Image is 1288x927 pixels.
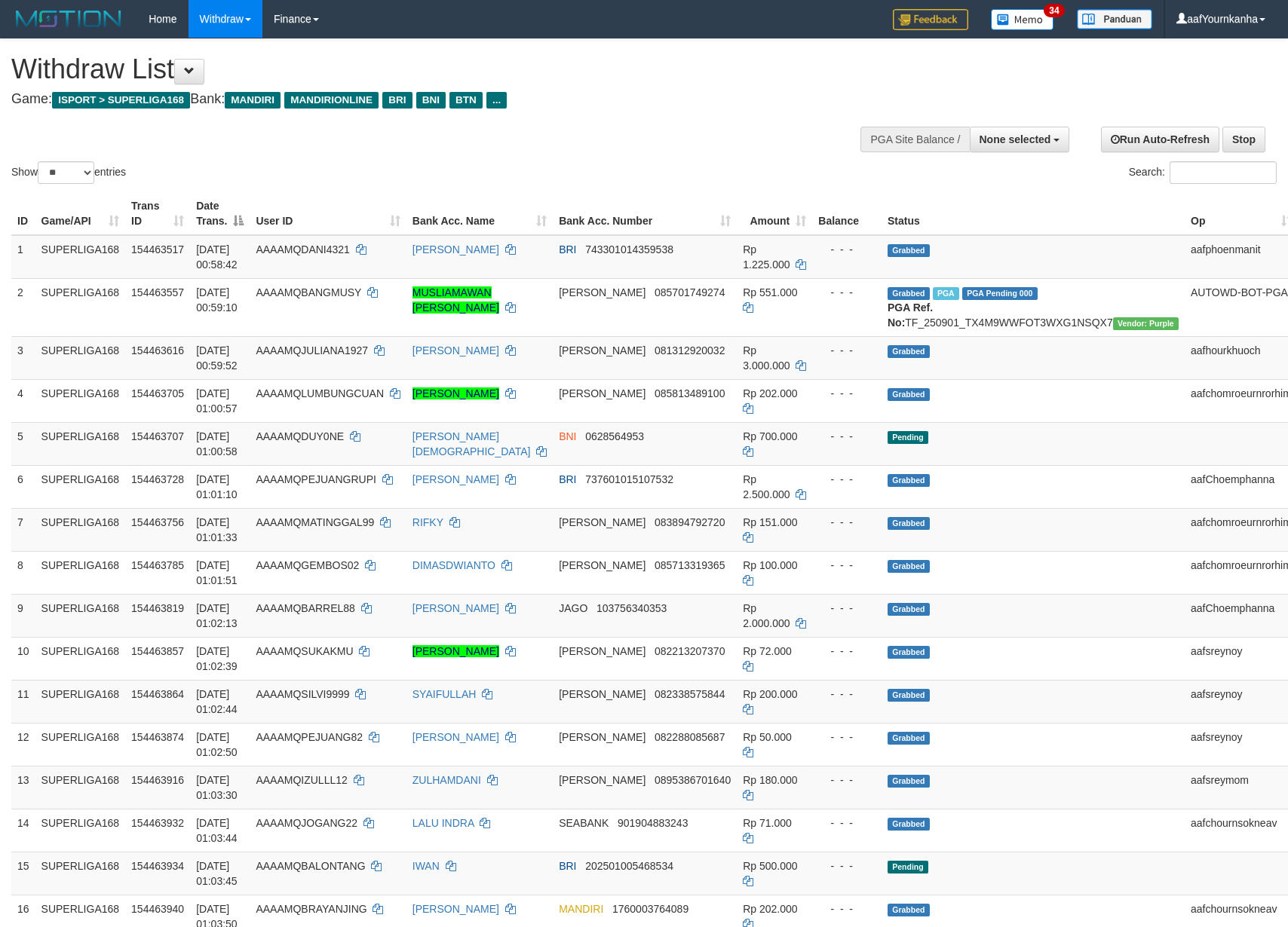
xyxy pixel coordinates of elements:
[818,343,876,358] div: - - -
[35,852,126,895] td: SUPERLIGA168
[888,345,930,358] span: Grabbed
[618,817,688,829] span: Copy 901904883243 to clipboard
[743,344,790,372] span: Rp 3.000.000
[559,731,646,743] span: [PERSON_NAME]
[980,133,1051,145] span: None selected
[412,344,499,356] a: [PERSON_NAME]
[131,645,184,657] span: 154463857
[655,774,731,786] span: Copy 0895386701640 to clipboard
[860,127,969,152] div: PGA Site Balance /
[11,594,35,637] td: 9
[559,286,646,298] span: [PERSON_NAME]
[743,774,797,786] span: Rp 180.000
[11,422,35,465] td: 5
[888,560,930,573] span: Grabbed
[743,731,792,743] span: Rp 50.000
[412,774,481,786] a: ZULHAMDANI
[196,817,238,844] span: [DATE] 01:03:44
[250,192,406,235] th: User ID: activate to sort column ascending
[256,344,368,356] span: AAAAMQJULIANA1927
[35,551,126,594] td: SUPERLIGA168
[888,732,930,745] span: Grabbed
[991,9,1054,30] img: Button%20Memo.svg
[888,818,930,831] span: Grabbed
[11,852,35,895] td: 15
[449,92,483,109] span: BTN
[743,860,797,872] span: Rp 500.000
[743,645,792,657] span: Rp 72.000
[35,637,126,680] td: SUPERLIGA168
[412,243,499,255] a: [PERSON_NAME]
[812,192,882,235] th: Balance
[1077,9,1152,29] img: panduan.png
[743,243,790,271] span: Rp 1.225.000
[256,430,344,442] span: AAAAMQDUY0NE
[256,817,357,829] span: AAAAMQJOGANG22
[256,473,376,485] span: AAAAMQPEJUANGRUPI
[888,388,930,401] span: Grabbed
[970,127,1070,152] button: None selected
[196,602,238,629] span: [DATE] 01:02:13
[11,508,35,551] td: 7
[256,602,355,614] span: AAAAMQBARREL88
[256,559,359,571] span: AAAAMQGEMBOS02
[35,278,126,336] td: SUPERLIGA168
[256,903,366,915] span: AAAAMQBRAYANJING
[412,559,495,571] a: DIMASDWIANTO
[35,422,126,465] td: SUPERLIGA168
[412,602,499,614] a: [PERSON_NAME]
[196,387,238,415] span: [DATE] 01:00:57
[893,9,968,30] img: Feedback.jpg
[962,287,1038,300] span: PGA Pending
[818,472,876,487] div: - - -
[559,774,646,786] span: [PERSON_NAME]
[818,772,876,788] div: - - -
[11,637,35,680] td: 10
[585,860,673,872] span: Copy 202501005468534 to clipboard
[743,559,797,571] span: Rp 100.000
[11,8,126,30] img: MOTION_logo.png
[743,473,790,500] span: Rp 2.500.000
[131,344,184,356] span: 154463616
[882,278,1185,336] td: TF_250901_TX4M9WWFOT3WXG1NSQX7
[196,473,238,500] span: [DATE] 01:01:10
[655,516,725,528] span: Copy 083894792720 to clipboard
[196,430,238,457] span: [DATE] 01:00:58
[131,473,184,485] span: 154463728
[559,817,609,829] span: SEABANK
[406,192,553,235] th: Bank Acc. Name: activate to sort column ascending
[35,465,126,508] td: SUPERLIGA168
[131,860,184,872] span: 154463934
[486,92,507,109] span: ...
[737,192,812,235] th: Amount: activate to sort column ascending
[412,516,443,528] a: RIFKY
[585,430,644,442] span: Copy 0628564953 to clipboard
[655,645,725,657] span: Copy 082213207370 to clipboard
[11,465,35,508] td: 6
[196,559,238,586] span: [DATE] 01:01:51
[196,731,238,758] span: [DATE] 01:02:50
[559,688,646,700] span: [PERSON_NAME]
[888,861,928,873] span: Pending
[412,903,499,915] a: [PERSON_NAME]
[35,766,126,809] td: SUPERLIGA168
[818,858,876,873] div: - - -
[35,594,126,637] td: SUPERLIGA168
[35,680,126,723] td: SUPERLIGA168
[818,815,876,831] div: - - -
[11,766,35,809] td: 13
[416,92,446,109] span: BNI
[131,774,184,786] span: 154463916
[818,601,876,616] div: - - -
[256,286,361,298] span: AAAAMQBANGMUSY
[412,387,499,399] a: [PERSON_NAME]
[655,286,725,298] span: Copy 085701749274 to clipboard
[52,92,190,109] span: ISPORT > SUPERLIGA168
[11,680,35,723] td: 11
[11,54,844,84] h1: Withdraw List
[11,192,35,235] th: ID
[818,515,876,530] div: - - -
[888,287,930,300] span: Grabbed
[256,645,353,657] span: AAAAMQSUKAKMU
[196,286,238,314] span: [DATE] 00:59:10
